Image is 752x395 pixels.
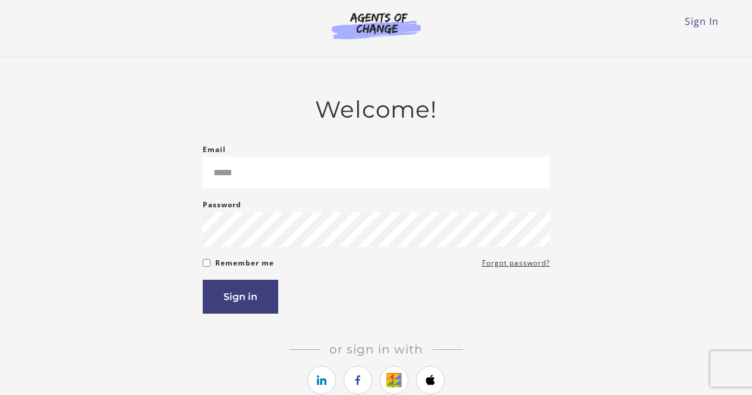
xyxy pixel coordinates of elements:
[482,256,550,270] a: Forgot password?
[380,366,408,394] a: https://courses.thinkific.com/users/auth/google?ss%5Breferral%5D=&ss%5Buser_return_to%5D=&ss%5Bvi...
[203,198,241,212] label: Password
[215,256,274,270] label: Remember me
[203,280,278,314] button: Sign in
[203,143,226,157] label: Email
[416,366,445,394] a: https://courses.thinkific.com/users/auth/apple?ss%5Breferral%5D=&ss%5Buser_return_to%5D=&ss%5Bvis...
[319,12,433,39] img: Agents of Change Logo
[344,366,372,394] a: https://courses.thinkific.com/users/auth/facebook?ss%5Breferral%5D=&ss%5Buser_return_to%5D=&ss%5B...
[307,366,336,394] a: https://courses.thinkific.com/users/auth/linkedin?ss%5Breferral%5D=&ss%5Buser_return_to%5D=&ss%5B...
[685,15,719,28] a: Sign In
[203,96,550,124] h2: Welcome!
[320,342,433,356] span: Or sign in with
